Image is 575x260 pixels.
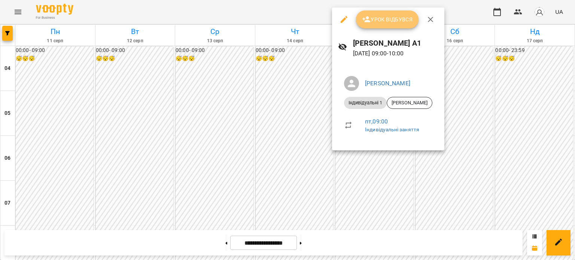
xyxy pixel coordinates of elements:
[365,118,388,125] a: пт , 09:00
[353,49,438,58] p: [DATE] 09:00 - 10:00
[353,37,438,49] h6: [PERSON_NAME] А1
[365,80,410,87] a: [PERSON_NAME]
[362,15,413,24] span: Урок відбувся
[387,97,432,109] div: [PERSON_NAME]
[365,126,419,132] a: Індивідуальні заняття
[356,10,419,28] button: Урок відбувся
[344,100,387,106] span: Індивідуальні 1
[387,100,432,106] span: [PERSON_NAME]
